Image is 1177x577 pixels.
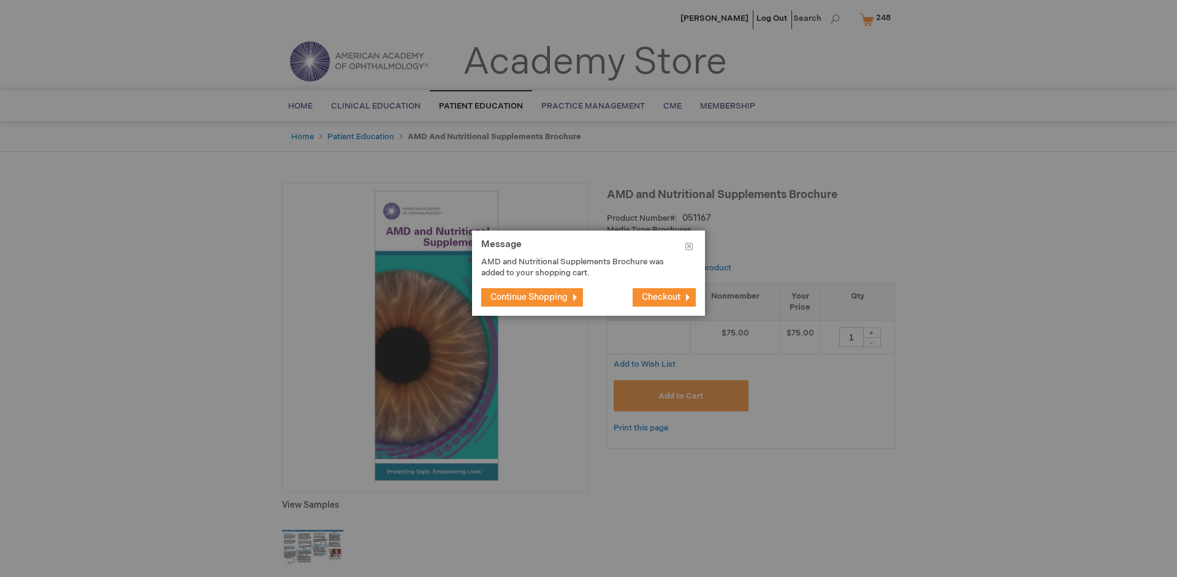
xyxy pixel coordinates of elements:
[481,288,583,307] button: Continue Shopping
[490,292,568,302] span: Continue Shopping
[481,256,677,279] p: AMD and Nutritional Supplements Brochure was added to your shopping cart.
[633,288,696,307] button: Checkout
[481,240,696,256] h1: Message
[642,292,680,302] span: Checkout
